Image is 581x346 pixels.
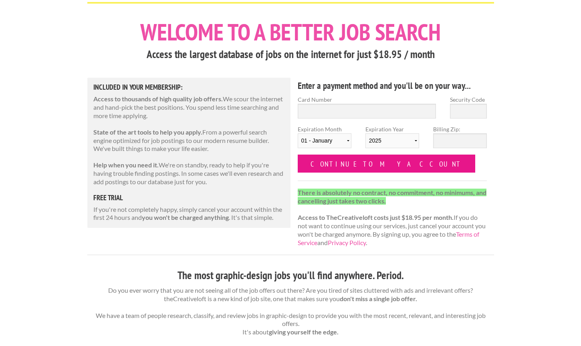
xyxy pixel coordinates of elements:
label: Billing Zip: [433,125,487,133]
p: We scour the internet and hand-pick the best positions. You spend less time searching and more ti... [93,95,285,120]
p: From a powerful search engine optimized for job postings to our modern resume builder. We've buil... [93,128,285,153]
p: If you're not completely happy, simply cancel your account within the first 24 hours and . It's t... [93,205,285,222]
h5: Included in Your Membership: [93,84,285,91]
strong: State of the art tools to help you apply. [93,128,202,136]
a: Terms of Service [298,230,479,246]
p: If you do not want to continue using our services, just cancel your account you won't be charged ... [298,189,487,247]
strong: There is absolutely no contract, no commitment, no minimums, and cancelling just takes two clicks. [298,189,486,205]
strong: giving yourself the edge. [269,328,339,336]
label: Expiration Month [298,125,351,155]
label: Security Code [450,95,487,104]
h3: The most graphic-design jobs you'll find anywhere. Period. [87,268,494,283]
h4: Enter a payment method and you'll be on your way... [298,79,487,92]
label: Expiration Year [365,125,419,155]
strong: Access to thousands of high quality job offers. [93,95,223,103]
label: Card Number [298,95,436,104]
strong: Access to TheCreativeloft costs just $18.95 per month. [298,213,454,221]
h3: Access the largest database of jobs on the internet for just $18.95 / month [87,47,494,62]
h1: Welcome to a better job search [87,20,494,44]
input: Continue to my account [298,155,476,173]
select: Expiration Month [298,133,351,148]
p: We're on standby, ready to help if you're having trouble finding postings. In some cases we'll ev... [93,161,285,186]
h5: free trial [93,194,285,201]
strong: Help when you need it. [93,161,159,169]
a: Privacy Policy [328,239,366,246]
strong: don't miss a single job offer. [340,295,417,302]
p: Do you ever worry that you are not seeing all of the job offers out there? Are you tired of sites... [87,286,494,336]
select: Expiration Year [365,133,419,148]
strong: you won't be charged anything [142,213,229,221]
